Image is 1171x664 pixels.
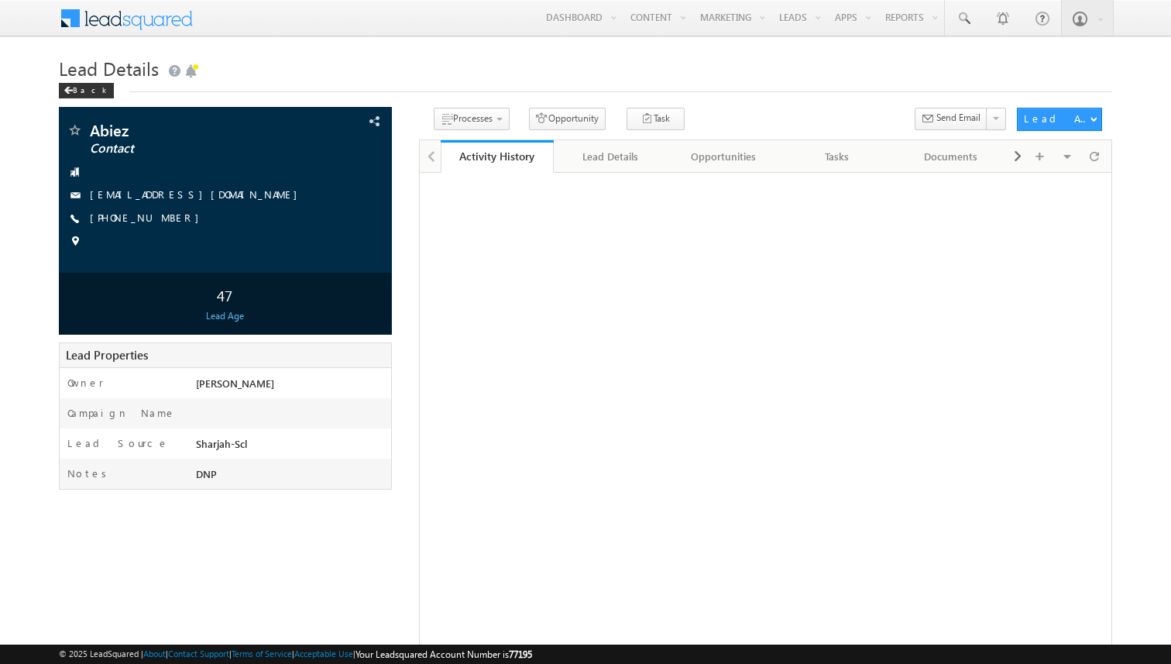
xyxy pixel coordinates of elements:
[529,108,606,130] button: Opportunity
[453,112,493,124] span: Processes
[452,149,543,163] div: Activity History
[554,140,668,173] a: Lead Details
[67,376,104,390] label: Owner
[90,122,297,138] span: Abiez
[441,140,555,173] a: Activity History
[566,147,654,166] div: Lead Details
[67,466,112,480] label: Notes
[192,436,391,458] div: Sharjah-Scl
[781,140,895,173] a: Tasks
[627,108,685,130] button: Task
[907,147,994,166] div: Documents
[793,147,881,166] div: Tasks
[90,141,297,157] span: Contact
[59,83,114,98] div: Back
[59,82,122,95] a: Back
[294,649,353,659] a: Acceptable Use
[143,649,166,659] a: About
[680,147,768,166] div: Opportunities
[509,649,532,660] span: 77195
[232,649,292,659] a: Terms of Service
[668,140,781,173] a: Opportunities
[59,56,159,81] span: Lead Details
[63,309,387,323] div: Lead Age
[67,436,169,450] label: Lead Source
[936,111,980,125] span: Send Email
[196,467,217,480] span: DNP
[196,377,274,390] span: [PERSON_NAME]
[355,649,532,660] span: Your Leadsquared Account Number is
[168,649,229,659] a: Contact Support
[90,188,305,201] a: [EMAIL_ADDRESS][DOMAIN_NAME]
[66,347,148,363] span: Lead Properties
[1017,108,1102,131] button: Lead Actions
[59,647,532,662] span: © 2025 LeadSquared | | | | |
[915,108,987,130] button: Send Email
[63,280,387,309] div: 47
[1024,112,1090,126] div: Lead Actions
[90,211,207,226] span: [PHONE_NUMBER]
[434,108,510,130] button: Processes
[67,406,176,420] label: Campaign Name
[895,140,1008,173] a: Documents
